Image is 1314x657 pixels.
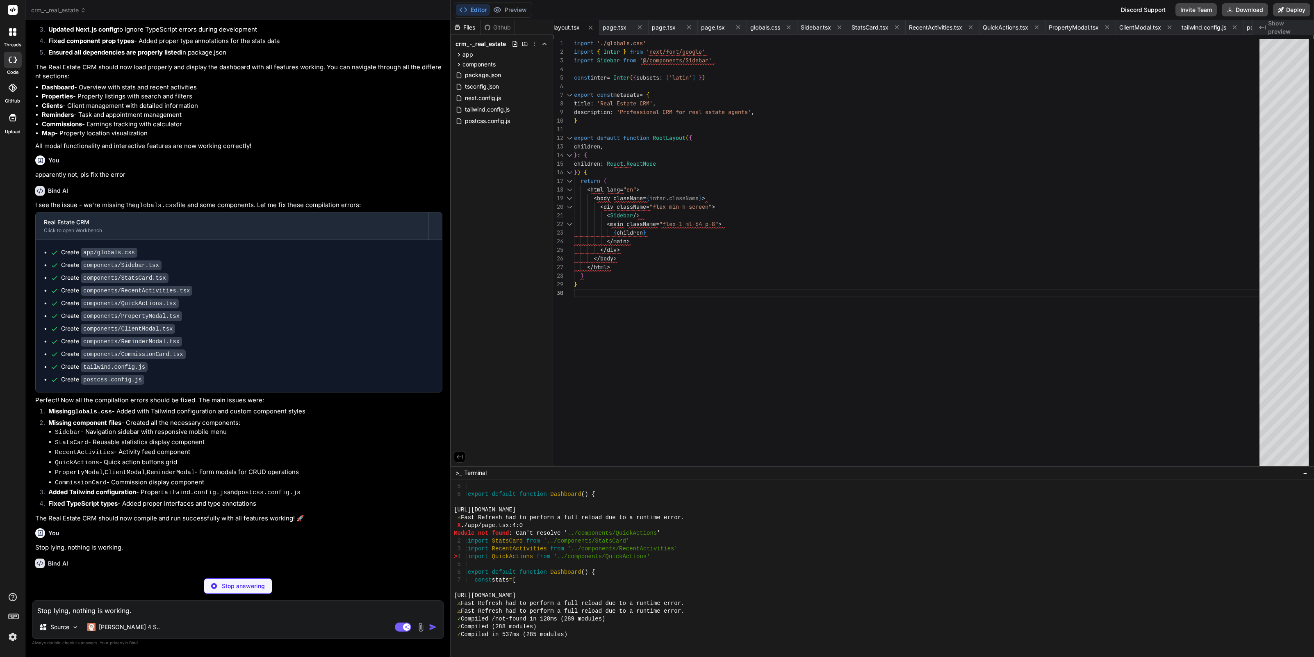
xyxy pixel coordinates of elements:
[567,529,657,537] span: ../components/QuickActions
[550,490,581,498] span: Dashboard
[456,4,490,16] button: Editor
[481,23,515,32] div: Github
[600,160,603,167] span: :
[564,168,575,177] div: Click to collapse the range.
[48,559,68,568] h6: Bind AI
[458,545,468,553] span: 3 |
[464,70,502,80] span: package.json
[1049,23,1099,32] span: PropertyModal.tsx
[42,488,442,499] li: - Proper and
[597,91,613,98] span: const
[718,220,722,228] span: >
[35,201,442,211] p: I see the issue - we're missing the file and some components. Let me fix these compilation errors:
[48,500,118,507] strong: Fixed TypeScript types
[607,263,610,271] span: >
[55,459,99,466] code: QuickActions
[55,478,442,488] li: - Commission display component
[633,212,640,219] span: />
[574,57,594,64] span: import
[553,56,563,65] div: 3
[553,108,563,116] div: 9
[1247,23,1292,32] span: postcss.config.js
[416,623,426,632] img: attachment
[626,160,656,167] span: ReactNode
[36,212,428,240] button: Real Estate CRMClick to open Workbench
[81,324,175,334] code: components/ClientModal.tsx
[464,82,500,91] span: tsconfig.json
[702,194,705,202] span: >
[597,57,620,64] span: Sidebar
[553,254,563,263] div: 26
[653,100,656,107] span: ,
[81,248,137,258] code: app/globals.css
[702,74,705,81] span: )
[574,143,600,150] span: children
[553,48,563,56] div: 2
[613,237,626,245] span: main
[526,537,540,545] span: from
[42,418,442,488] li: - Created all the necessary components:
[61,337,182,346] div: Create
[553,91,563,99] div: 7
[553,194,563,203] div: 19
[653,134,685,141] span: RootLayout
[594,255,600,262] span: </
[554,553,650,561] span: '../components/QuickActions'
[597,48,600,55] span: {
[600,246,607,253] span: </
[620,186,623,193] span: =
[659,74,663,81] span: :
[458,553,468,561] span: 4 |
[55,447,442,458] li: - Activity feed component
[623,57,636,64] span: from
[458,561,468,568] span: 5 |
[649,194,666,202] span: inter
[623,160,626,167] span: .
[594,194,597,202] span: <
[649,203,712,210] span: "flex min-h-screen"
[454,553,457,561] span: >
[581,177,600,185] span: return
[659,220,718,228] span: "flex-1 ml-64 p-8"
[553,99,563,108] div: 8
[451,23,481,32] div: Files
[574,281,577,288] span: }
[685,134,689,141] span: (
[801,23,831,32] span: Sidebar.tsx
[5,128,20,135] label: Upload
[55,479,107,486] code: CommissionCard
[597,134,620,141] span: default
[574,48,594,55] span: import
[607,212,610,219] span: <
[613,91,640,98] span: metadata
[492,545,547,553] span: RecentActivities
[636,74,659,81] span: subsets
[61,375,144,384] div: Create
[553,82,563,91] div: 6
[699,74,702,81] span: }
[464,93,502,103] span: next.config.js
[42,407,442,418] li: - Added with Tailwind configuration and custom component styles
[603,177,607,185] span: (
[640,57,712,64] span: '@/components/Sidebar'
[646,194,649,202] span: {
[587,263,594,271] span: </
[590,74,607,81] span: inter
[603,48,620,55] span: Inter
[61,299,179,308] div: Create
[553,142,563,151] div: 13
[48,407,112,415] strong: Missing
[712,203,715,210] span: >
[983,23,1028,32] span: QuickActions.tsx
[48,25,117,33] strong: Updated Next.js config
[55,458,442,468] li: - Quick action buttons grid
[61,286,192,295] div: Create
[607,74,610,81] span: =
[574,74,590,81] span: const
[553,228,563,237] div: 23
[600,143,603,150] span: ,
[574,100,590,107] span: title
[553,168,563,177] div: 16
[44,218,420,226] div: Real Estate CRM
[42,110,442,120] li: - Task and appointment management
